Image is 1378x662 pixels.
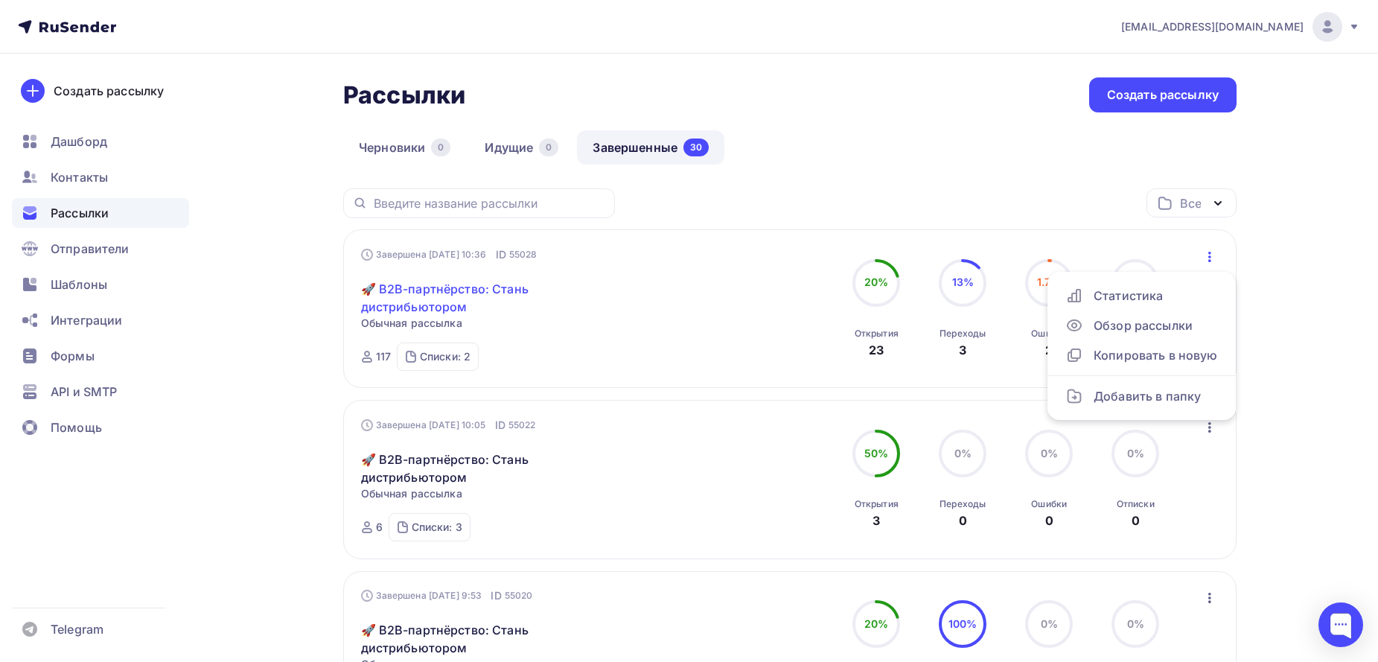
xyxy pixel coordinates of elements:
[864,276,888,288] span: 20%
[948,617,977,630] span: 100%
[864,617,888,630] span: 20%
[1045,512,1053,529] div: 0
[361,486,462,501] span: Обычная рассылка
[959,341,966,359] div: 3
[12,127,189,156] a: Дашборд
[1065,346,1218,364] div: Копировать в новую
[376,349,391,364] div: 117
[51,620,103,638] span: Telegram
[509,247,538,262] span: 55028
[577,130,724,165] a: Завершенные30
[12,270,189,299] a: Шаблоны
[1180,194,1201,212] div: Все
[1065,316,1218,334] div: Обзор рассылки
[1132,512,1140,529] div: 0
[374,195,606,211] input: Введите название рассылки
[51,276,107,293] span: Шаблоны
[1031,498,1067,510] div: Ошибки
[873,512,880,529] div: 3
[361,316,462,331] span: Обычная рассылка
[51,418,102,436] span: Помощь
[869,341,884,359] div: 23
[1031,328,1067,340] div: Ошибки
[954,447,972,459] span: 0%
[959,512,967,529] div: 0
[51,311,122,329] span: Интеграции
[12,341,189,371] a: Формы
[420,349,471,364] div: Списки: 2
[343,80,465,110] h2: Рассылки
[12,234,189,264] a: Отправители
[864,447,888,459] span: 50%
[361,418,536,433] div: Завершена [DATE] 10:05
[1117,498,1155,510] div: Отписки
[1121,12,1360,42] a: [EMAIL_ADDRESS][DOMAIN_NAME]
[361,280,616,316] a: 🚀 B2B-партнёрство: Стань дистрибьютором
[51,383,117,401] span: API и SMTP
[1121,19,1304,34] span: [EMAIL_ADDRESS][DOMAIN_NAME]
[683,139,709,156] div: 30
[496,247,506,262] span: ID
[361,588,533,603] div: Завершена [DATE] 9:53
[51,133,107,150] span: Дашборд
[412,520,462,535] div: Списки: 3
[51,168,108,186] span: Контакты
[952,276,974,288] span: 13%
[940,328,986,340] div: Переходы
[343,130,466,165] a: Черновики0
[361,621,616,657] a: 🚀 B2B-партнёрство: Стань дистрибьютором
[1041,617,1058,630] span: 0%
[51,347,95,365] span: Формы
[1045,341,1053,359] div: 2
[361,247,538,262] div: Завершена [DATE] 10:36
[469,130,574,165] a: Идущие0
[855,328,899,340] div: Открытия
[51,240,130,258] span: Отправители
[491,588,501,603] span: ID
[12,198,189,228] a: Рассылки
[361,451,616,486] a: 🚀 B2B-партнёрство: Стань дистрибьютором
[376,520,383,535] div: 6
[1146,188,1237,217] button: Все
[431,139,450,156] div: 0
[940,498,986,510] div: Переходы
[1041,447,1058,459] span: 0%
[495,418,505,433] span: ID
[505,588,533,603] span: 55020
[1065,387,1218,405] div: Добавить в папку
[54,82,164,100] div: Создать рассылку
[855,498,899,510] div: Открытия
[1065,287,1218,305] div: Статистика
[1127,617,1144,630] span: 0%
[508,418,536,433] span: 55022
[1127,447,1144,459] span: 0%
[51,204,109,222] span: Рассылки
[1107,86,1219,104] div: Создать рассылку
[1037,276,1062,288] span: 1.7%
[539,139,558,156] div: 0
[12,162,189,192] a: Контакты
